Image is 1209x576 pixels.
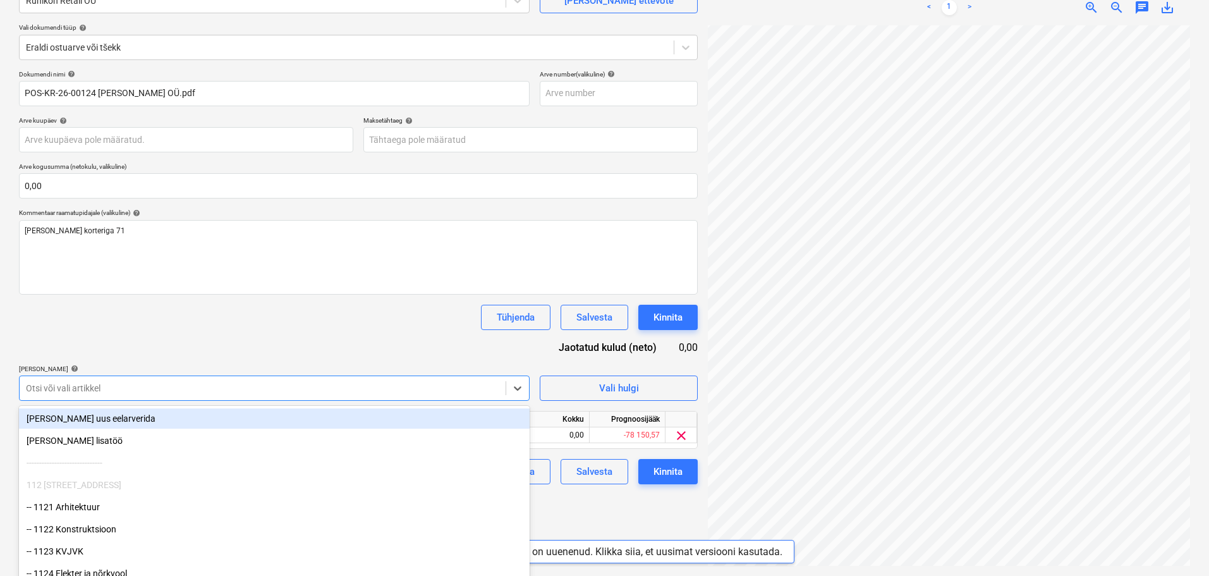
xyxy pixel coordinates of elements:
div: Kinnita [653,309,683,326]
div: -- 1123 KVJVK [19,541,530,561]
button: Salvesta [561,305,628,330]
div: 0,00 [514,427,590,443]
button: Vali hulgi [540,376,698,401]
div: -78 150,57 [590,427,665,443]
div: Salvesta [576,463,612,480]
input: Tähtaega pole määratud [363,127,698,152]
button: Kinnita [638,459,698,484]
div: Lisa uus lisatöö [19,431,530,451]
div: 112 Rukki tee 11 [19,475,530,495]
span: clear [674,428,689,443]
button: Salvesta [561,459,628,484]
span: help [403,117,413,125]
span: help [68,365,78,372]
div: Arve number (valikuline) [540,70,698,78]
div: Tühjenda [497,309,535,326]
div: -- 1121 Arhitektuur [19,497,530,517]
div: Salvesta [576,309,612,326]
div: 112 [STREET_ADDRESS] [19,475,530,495]
div: Planyard rakendus on uuenenud. Klikka siia, et uusimat versiooni kasutada. [446,546,782,558]
div: Kinnita [653,463,683,480]
div: ------------------------------ [19,453,530,473]
div: -- 1122 Konstruktsioon [19,519,530,539]
div: Maksetähtaeg [363,116,698,125]
input: Dokumendi nimi [19,81,530,106]
span: help [65,70,75,78]
span: help [57,117,67,125]
button: Tühjenda [481,305,550,330]
div: Arve kuupäev [19,116,353,125]
div: Kommentaar raamatupidajale (valikuline) [19,209,698,217]
p: Arve kogusumma (netokulu, valikuline) [19,162,698,173]
input: Arve kogusumma (netokulu, valikuline) [19,173,698,199]
span: help [130,209,140,217]
div: Dokumendi nimi [19,70,530,78]
div: Jaotatud kulud (neto) [533,340,677,355]
span: help [76,24,87,32]
button: Kinnita [638,305,698,330]
div: Kokku [514,412,590,427]
div: Prognoosijääk [590,412,665,427]
div: [PERSON_NAME] [19,365,530,373]
div: 0,00 [677,340,698,355]
div: Vali hulgi [599,380,639,396]
span: [PERSON_NAME] korteriga 71 [25,226,125,235]
input: Arve kuupäeva pole määratud. [19,127,353,152]
input: Arve number [540,81,698,106]
span: help [605,70,615,78]
div: [PERSON_NAME] uus eelarverida [19,408,530,429]
div: [PERSON_NAME] lisatöö [19,431,530,451]
div: Lisa uus eelarverida [19,408,530,429]
div: Vali dokumendi tüüp [19,23,698,32]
